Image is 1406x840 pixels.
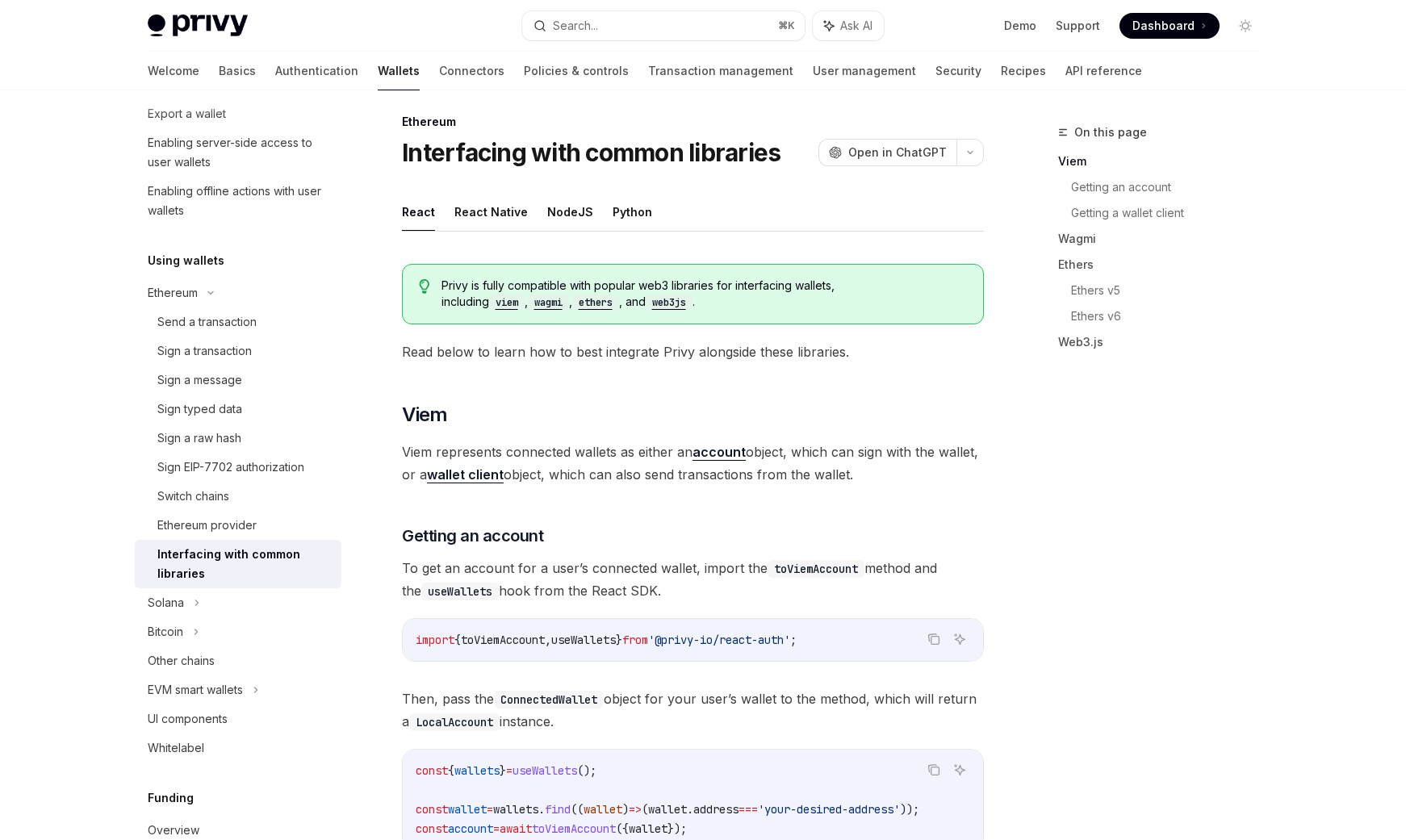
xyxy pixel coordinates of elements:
button: React [402,193,435,231]
span: wallet [648,802,687,817]
code: viem [489,295,525,311]
div: Sign EIP-7702 authorization [157,458,304,477]
a: Send a transaction [135,307,341,336]
a: Viem [1058,148,1271,174]
a: Ethers v5 [1071,278,1271,303]
a: Policies & controls [524,52,629,90]
span: , [545,633,551,647]
img: light logo [148,15,248,37]
a: Sign a raw hash [135,424,341,453]
span: wallets [454,763,500,778]
a: Dashboard [1119,13,1220,39]
span: const [416,821,448,836]
span: (( [571,802,584,817]
a: Wagmi [1058,226,1271,252]
a: User management [813,52,916,90]
code: LocalAccount [409,713,500,731]
div: Send a transaction [157,312,257,332]
strong: wallet client [427,466,504,483]
span: = [506,763,513,778]
span: const [416,802,448,817]
span: 'your-desired-address' [758,802,900,817]
div: Enabling offline actions with user wallets [148,182,332,220]
code: toViemAccount [768,560,864,578]
button: Copy the contents from the code block [923,629,944,650]
a: Ethers [1058,252,1271,278]
span: (); [577,763,596,778]
span: wallet [584,802,622,817]
span: toViemAccount [532,821,616,836]
h5: Funding [148,788,194,808]
span: useWallets [513,763,577,778]
a: web3js [646,295,693,308]
button: Ask AI [813,11,884,40]
span: )); [900,802,919,817]
div: Sign a transaction [157,341,252,361]
span: await [500,821,532,836]
span: wallet [448,802,487,817]
a: Demo [1004,18,1036,34]
code: web3js [646,295,693,311]
span: = [493,821,500,836]
svg: Tip [419,279,430,294]
a: Wallets [378,52,420,90]
a: Enabling offline actions with user wallets [135,177,341,225]
span: ({ [616,821,629,836]
span: from [622,633,648,647]
span: Getting an account [402,524,543,547]
a: Enabling server-side access to user wallets [135,128,341,177]
div: Sign a raw hash [157,428,241,448]
div: Enabling server-side access to user wallets [148,133,332,172]
span: } [500,763,506,778]
span: ⌘ K [778,19,795,32]
code: ConnectedWallet [494,691,604,708]
span: ; [790,633,797,647]
div: Ethereum [402,114,984,130]
span: { [448,763,454,778]
span: Read below to learn how to best integrate Privy alongside these libraries. [402,341,984,363]
a: Authentication [275,52,358,90]
span: ( [642,802,648,817]
span: => [629,802,642,817]
div: Overview [148,821,199,840]
a: wagmi [528,295,569,308]
a: Security [935,52,981,90]
span: const [416,763,448,778]
a: Switch chains [135,482,341,511]
button: Ask AI [949,629,970,650]
span: Dashboard [1132,18,1195,34]
span: = [487,802,493,817]
a: Web3.js [1058,329,1271,355]
span: '@privy-io/react-auth' [648,633,790,647]
a: Getting an account [1071,174,1271,200]
span: . [538,802,545,817]
div: Solana [148,593,184,612]
span: address [693,802,739,817]
button: Toggle dark mode [1232,13,1258,39]
button: Search...⌘K [522,11,805,40]
strong: account [693,444,746,460]
div: Interfacing with common libraries [157,545,332,583]
span: On this page [1074,123,1147,142]
div: UI components [148,709,228,729]
a: wallet client [427,466,504,483]
button: Ask AI [949,759,970,780]
a: Sign EIP-7702 authorization [135,453,341,482]
h1: Interfacing with common libraries [402,138,780,167]
button: NodeJS [547,193,593,231]
a: account [693,444,746,461]
button: React Native [454,193,528,231]
div: Switch chains [157,487,229,506]
span: Viem [402,402,448,428]
div: Other chains [148,651,215,671]
div: EVM smart wallets [148,680,243,700]
a: Welcome [148,52,199,90]
span: Privy is fully compatible with popular web3 libraries for interfacing wallets, including , , , and . [441,278,967,311]
a: API reference [1065,52,1142,90]
a: Sign typed data [135,395,341,424]
div: Ethereum provider [157,516,257,535]
span: find [545,802,571,817]
a: Basics [219,52,256,90]
a: Support [1056,18,1100,34]
span: }); [667,821,687,836]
